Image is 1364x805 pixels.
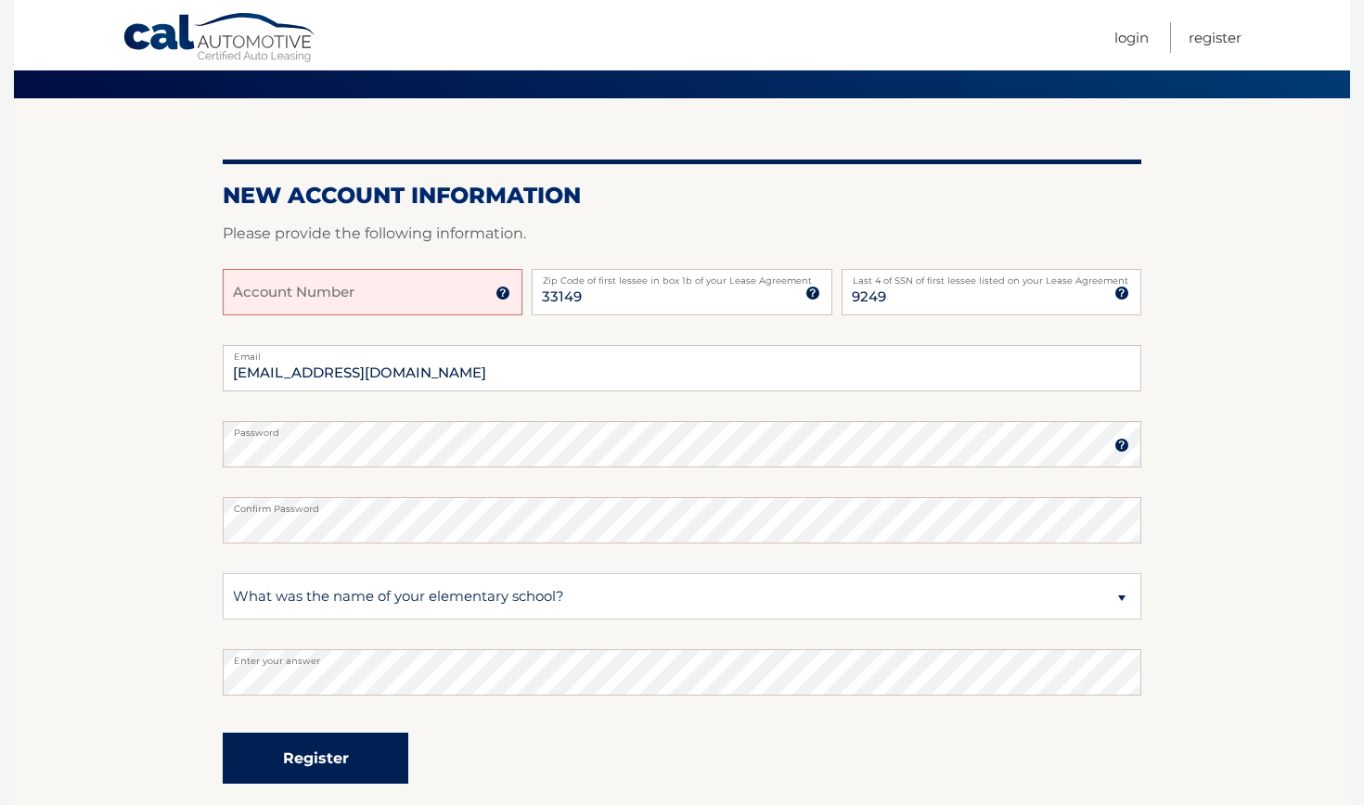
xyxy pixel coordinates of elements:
input: Email [223,345,1141,391]
label: Zip Code of first lessee in box 1b of your Lease Agreement [532,269,831,284]
label: Enter your answer [223,649,1141,664]
input: Account Number [223,269,522,315]
label: Password [223,421,1141,436]
input: SSN or EIN (last 4 digits only) [842,269,1141,315]
a: Cal Automotive [122,12,317,66]
img: tooltip.svg [1114,438,1129,453]
label: Confirm Password [223,497,1141,512]
input: Zip Code [532,269,831,315]
h2: New Account Information [223,182,1141,210]
a: Login [1114,22,1149,53]
label: Email [223,345,1141,360]
img: tooltip.svg [1114,286,1129,300]
p: Please provide the following information. [223,221,1141,247]
img: tooltip.svg [495,286,510,300]
img: tooltip.svg [805,286,820,300]
a: Register [1189,22,1242,53]
button: Register [223,733,408,784]
label: Last 4 of SSN of first lessee listed on your Lease Agreement [842,269,1141,284]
